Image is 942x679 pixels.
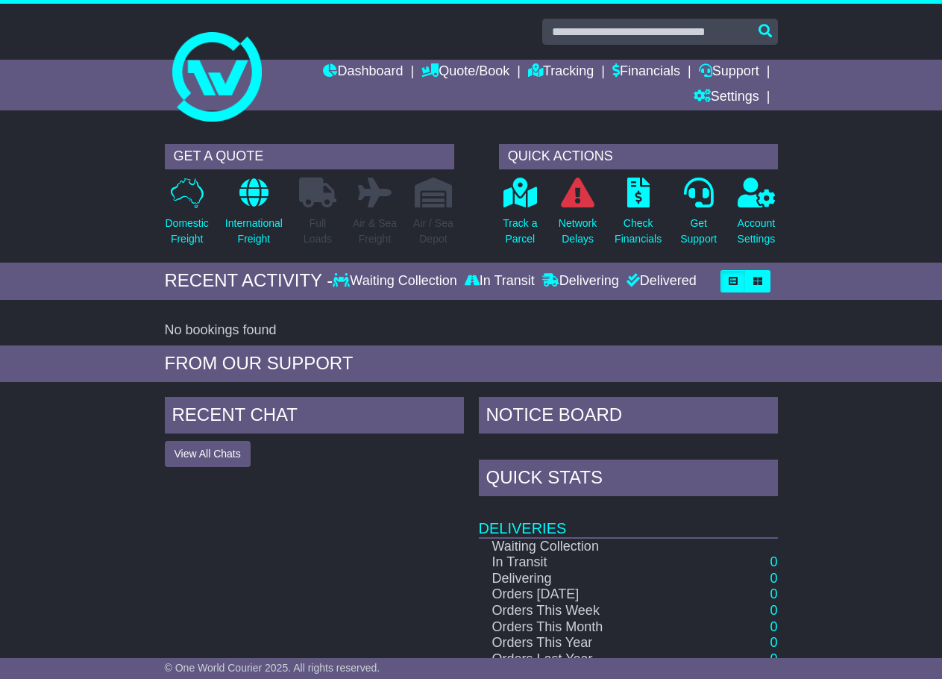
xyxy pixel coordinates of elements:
[503,216,537,247] p: Track a Parcel
[770,586,777,601] a: 0
[479,603,696,619] td: Orders This Week
[694,85,759,110] a: Settings
[770,554,777,569] a: 0
[166,216,209,247] p: Domestic Freight
[479,586,696,603] td: Orders [DATE]
[479,397,778,437] div: NOTICE BOARD
[479,554,696,571] td: In Transit
[558,177,597,255] a: NetworkDelays
[502,177,538,255] a: Track aParcel
[499,144,778,169] div: QUICK ACTIONS
[770,603,777,618] a: 0
[421,60,509,85] a: Quote/Book
[528,60,594,85] a: Tracking
[461,273,538,290] div: In Transit
[165,144,454,169] div: GET A QUOTE
[413,216,453,247] p: Air / Sea Depot
[770,571,777,586] a: 0
[353,216,397,247] p: Air & Sea Freight
[770,635,777,650] a: 0
[299,216,336,247] p: Full Loads
[165,441,251,467] button: View All Chats
[165,322,778,339] div: No bookings found
[612,60,680,85] a: Financials
[165,397,464,437] div: RECENT CHAT
[479,619,696,636] td: Orders This Month
[479,571,696,587] td: Delivering
[679,177,718,255] a: GetSupport
[165,353,778,375] div: FROM OUR SUPPORT
[165,662,380,674] span: © One World Courier 2025. All rights reserved.
[479,500,778,538] td: Deliveries
[165,270,333,292] div: RECENT ACTIVITY -
[225,216,283,247] p: International Freight
[479,651,696,668] td: Orders Last Year
[538,273,623,290] div: Delivering
[559,216,597,247] p: Network Delays
[479,538,696,555] td: Waiting Collection
[699,60,759,85] a: Support
[615,216,662,247] p: Check Financials
[614,177,662,255] a: CheckFinancials
[738,216,776,247] p: Account Settings
[479,460,778,500] div: Quick Stats
[770,651,777,666] a: 0
[165,177,210,255] a: DomesticFreight
[770,619,777,634] a: 0
[623,273,697,290] div: Delivered
[333,273,460,290] div: Waiting Collection
[479,635,696,651] td: Orders This Year
[737,177,776,255] a: AccountSettings
[323,60,403,85] a: Dashboard
[224,177,283,255] a: InternationalFreight
[680,216,717,247] p: Get Support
